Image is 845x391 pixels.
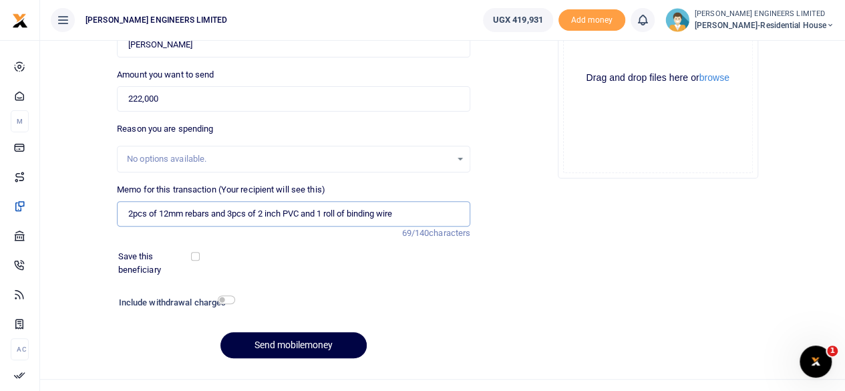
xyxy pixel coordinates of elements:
[117,122,213,136] label: Reason you are spending
[220,332,367,358] button: Send mobilemoney
[12,13,28,29] img: logo-small
[429,228,470,238] span: characters
[695,19,834,31] span: [PERSON_NAME]-Residential House
[117,32,470,57] input: Loading name...
[117,183,325,197] label: Memo for this transaction (Your recipient will see this)
[827,346,838,356] span: 1
[493,13,543,27] span: UGX 419,931
[117,68,214,82] label: Amount you want to send
[12,15,28,25] a: logo-small logo-large logo-large
[11,110,29,132] li: M
[483,8,553,32] a: UGX 419,931
[665,8,689,32] img: profile-user
[695,9,834,20] small: [PERSON_NAME] ENGINEERS LIMITED
[699,73,729,82] button: browse
[401,228,429,238] span: 69/140
[117,201,470,227] input: Enter extra information
[558,14,625,24] a: Add money
[800,346,832,378] iframe: Intercom live chat
[118,250,194,276] label: Save this beneficiary
[11,338,29,360] li: Ac
[478,8,558,32] li: Wallet ballance
[119,297,229,308] h6: Include withdrawal charges
[80,14,232,26] span: [PERSON_NAME] ENGINEERS LIMITED
[558,9,625,31] li: Toup your wallet
[665,8,834,32] a: profile-user [PERSON_NAME] ENGINEERS LIMITED [PERSON_NAME]-Residential House
[117,86,470,112] input: UGX
[127,152,451,166] div: No options available.
[564,72,752,84] div: Drag and drop files here or
[558,9,625,31] span: Add money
